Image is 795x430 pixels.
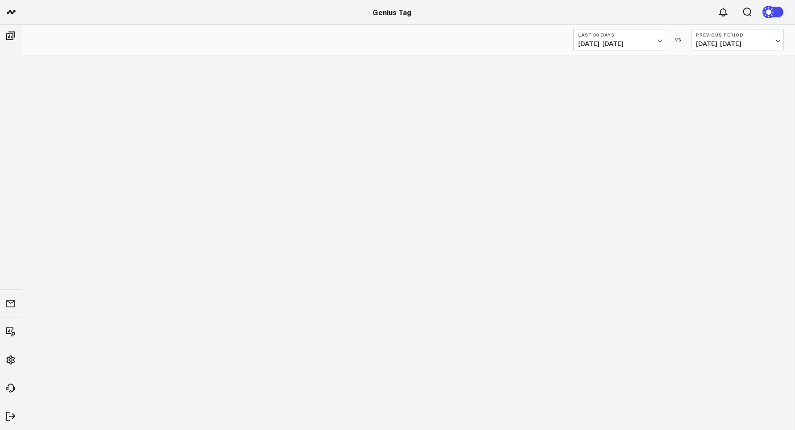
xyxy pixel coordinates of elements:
b: Last 30 Days [578,32,661,37]
span: [DATE] - [DATE] [578,40,661,47]
div: VS [671,37,687,42]
span: [DATE] - [DATE] [696,40,779,47]
button: Previous Period[DATE]-[DATE] [691,29,784,50]
button: Last 30 Days[DATE]-[DATE] [573,29,666,50]
b: Previous Period [696,32,779,37]
a: Genius Tag [373,7,411,17]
